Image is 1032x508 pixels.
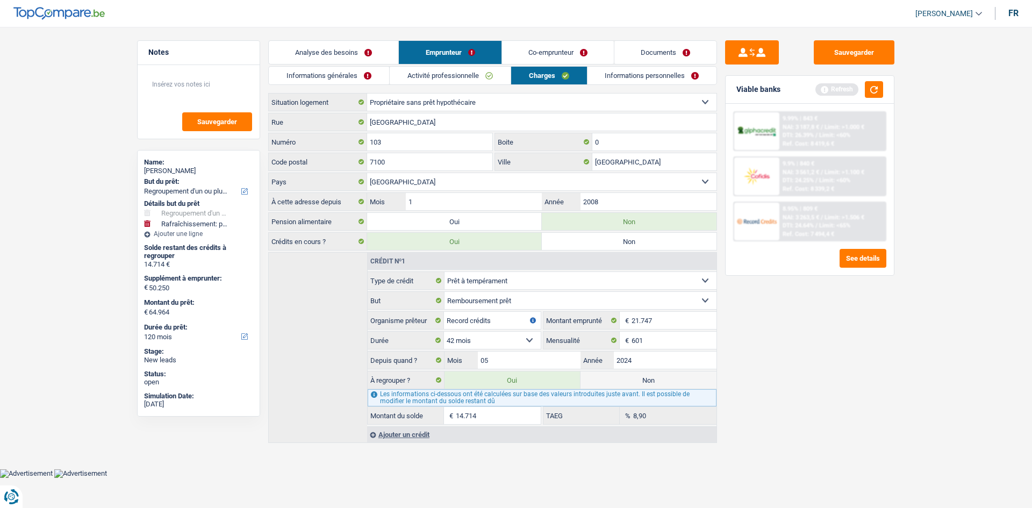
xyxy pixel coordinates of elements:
div: Refresh [815,83,858,95]
label: Code postal [269,153,367,170]
label: Ville [495,153,593,170]
div: Les informations ci-dessous ont été calculées sur base des valeurs introduites juste avant. Il es... [368,389,716,406]
button: Sauvegarder [182,112,252,131]
label: But [368,292,445,309]
span: Limit: >1.506 € [825,214,865,221]
input: MM [406,193,542,210]
span: Limit: >1.100 € [825,169,865,176]
span: / [821,169,823,176]
span: Limit: <60% [820,177,851,184]
label: Montant emprunté [543,312,620,329]
label: Pension alimentaire [269,213,367,230]
a: Charges [511,67,587,84]
div: New leads [144,356,253,364]
span: € [620,332,632,349]
label: Oui [367,213,542,230]
div: Crédit nº1 [368,258,408,264]
label: Non [542,213,716,230]
label: Oui [445,371,580,389]
div: Ref. Cost: 8 339,2 € [783,185,835,192]
a: [PERSON_NAME] [907,5,982,23]
label: Crédits en cours ? [269,233,367,250]
button: See details [840,249,886,268]
span: Limit: >1.000 € [825,124,865,131]
span: / [816,132,818,139]
span: / [821,214,823,221]
label: Mois [367,193,405,210]
span: % [620,407,633,424]
div: 9.99% | 843 € [783,115,818,122]
span: [PERSON_NAME] [915,9,973,18]
a: Emprunteur [399,41,501,64]
label: Durée du prêt: [144,323,251,332]
label: TAEG [543,407,620,424]
label: Durée [368,332,444,349]
div: Ajouter une ligne [144,230,253,238]
label: Depuis quand ? [368,352,445,369]
label: Oui [367,233,542,250]
label: Situation logement [269,94,367,111]
span: NAI: 3 561,2 € [783,169,820,176]
input: AAAA [614,352,716,369]
span: / [816,222,818,229]
img: TopCompare Logo [13,7,105,20]
label: À regrouper ? [368,371,445,389]
span: € [620,312,632,329]
label: Montant du solde [368,407,444,424]
span: DTI: 26.39% [783,132,814,139]
div: 8.95% | 809 € [783,205,818,212]
label: Montant du prêt: [144,298,251,307]
div: Simulation Date: [144,392,253,400]
h5: Notes [148,48,249,57]
span: / [821,124,823,131]
label: Mensualité [543,332,620,349]
span: Limit: <65% [820,222,851,229]
button: Sauvegarder [814,40,894,65]
div: fr [1008,8,1019,18]
label: Type de crédit [368,272,445,289]
div: Détails but du prêt [144,199,253,208]
span: € [144,308,148,317]
label: Numéro [269,133,367,151]
a: Activité professionnelle [390,67,511,84]
label: But du prêt: [144,177,251,186]
div: Viable banks [736,85,780,94]
label: À cette adresse depuis [269,193,367,210]
div: Ref. Cost: 8 419,6 € [783,140,835,147]
span: € [444,407,456,424]
img: Advertisement [54,469,107,478]
span: NAI: 3 263,5 € [783,214,820,221]
span: Limit: <60% [820,132,851,139]
label: Non [580,371,716,389]
span: DTI: 24.64% [783,222,814,229]
span: € [144,283,148,292]
div: Solde restant des crédits à regrouper [144,244,253,260]
label: Pays [269,173,367,190]
img: AlphaCredit [737,125,777,138]
div: 9.9% | 840 € [783,160,815,167]
div: open [144,378,253,387]
label: Année [542,193,580,210]
label: Boite [495,133,593,151]
a: Informations personnelles [587,67,717,84]
span: Sauvegarder [197,118,237,125]
label: Mois [445,352,478,369]
a: Documents [614,41,716,64]
div: Name: [144,158,253,167]
span: NAI: 3 187,8 € [783,124,820,131]
span: / [816,177,818,184]
div: Status: [144,370,253,378]
div: 14.714 € [144,260,253,269]
label: Année [580,352,614,369]
div: Ajouter un crédit [367,426,716,442]
input: MM [478,352,580,369]
img: Cofidis [737,166,777,186]
a: Informations générales [269,67,389,84]
a: Co-emprunteur [502,41,614,64]
label: Rue [269,113,367,131]
div: [DATE] [144,400,253,409]
span: DTI: 24.25% [783,177,814,184]
label: Supplément à emprunter: [144,274,251,283]
label: Organisme prêteur [368,312,444,329]
label: Non [542,233,716,250]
